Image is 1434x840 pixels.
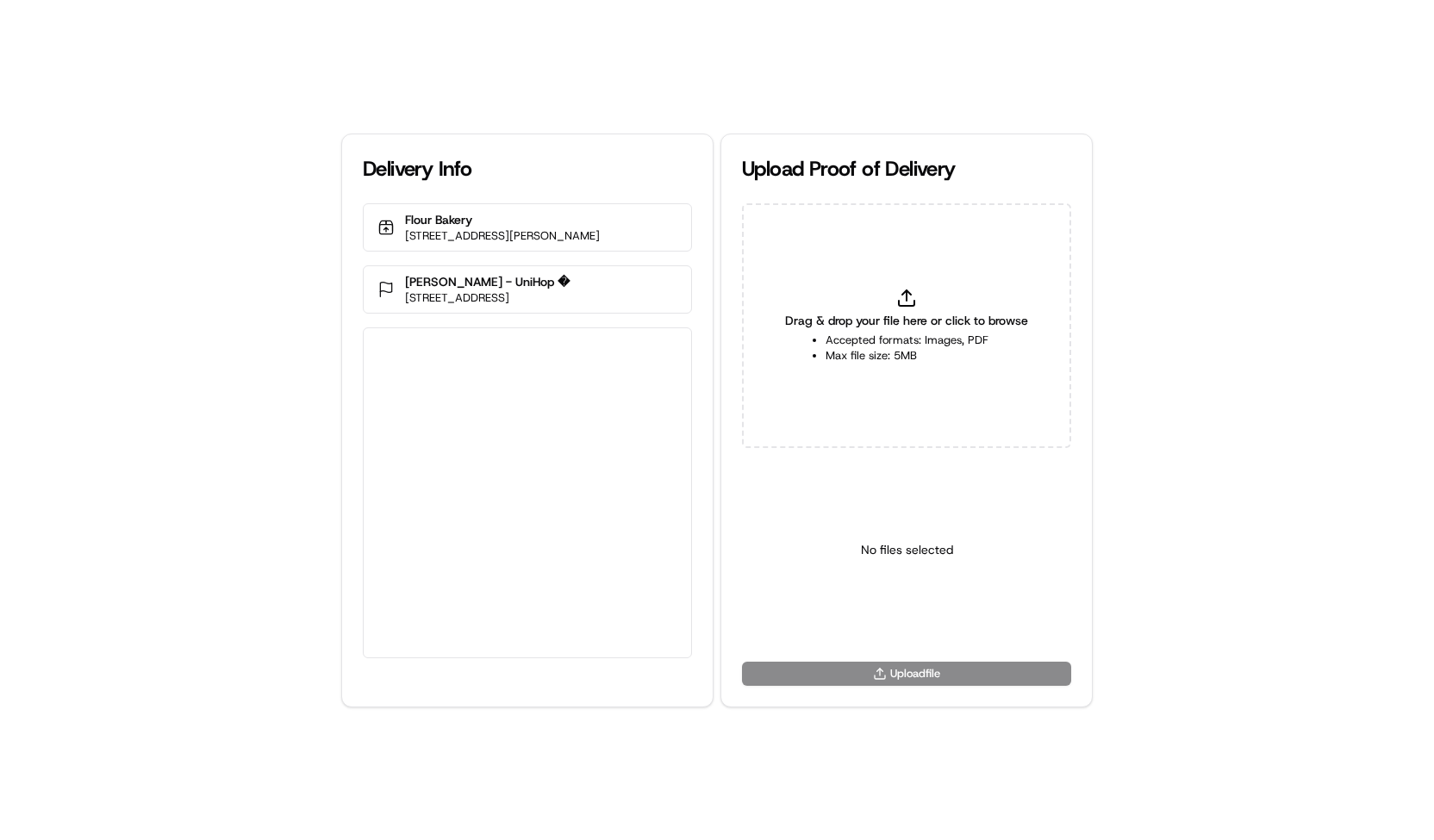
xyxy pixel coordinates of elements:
p: [STREET_ADDRESS] [405,290,570,306]
div: Upload Proof of Delivery [742,155,1071,183]
p: [STREET_ADDRESS][PERSON_NAME] [405,228,600,244]
div: Delivery Info [363,155,692,183]
li: Accepted formats: Images, PDF [826,333,988,348]
span: Drag & drop your file here or click to browse [785,312,1028,329]
p: No files selected [861,541,953,558]
li: Max file size: 5MB [826,348,988,364]
p: [PERSON_NAME] - UniHop � [405,273,570,290]
p: Flour Bakery [405,211,600,228]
